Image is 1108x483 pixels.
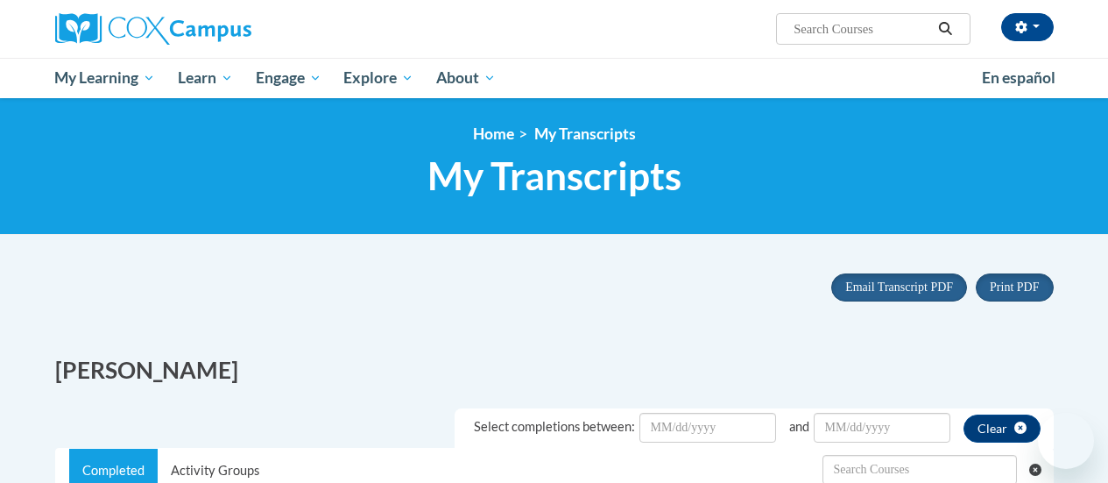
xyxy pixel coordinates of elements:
[814,413,950,443] input: Date Input
[963,415,1041,443] button: clear
[343,67,413,89] span: Explore
[55,13,251,45] img: Cox Campus
[178,67,233,89] span: Learn
[792,18,932,39] input: Search Courses
[473,124,514,143] a: Home
[789,419,809,434] span: and
[932,18,958,39] button: Search
[55,13,371,45] a: Cox Campus
[990,281,1039,294] span: Print PDF
[332,58,425,98] a: Explore
[436,67,496,89] span: About
[55,354,541,387] h2: [PERSON_NAME]
[1038,413,1094,469] iframe: Button to launch messaging window
[970,60,1067,96] a: En español
[982,68,1055,87] span: En español
[831,273,967,302] button: Email Transcript PDF
[534,124,636,143] span: My Transcripts
[54,67,155,89] span: My Learning
[1001,13,1054,41] button: Account Settings
[425,58,507,98] a: About
[639,413,776,443] input: Date Input
[42,58,1067,98] div: Main menu
[976,273,1053,302] button: Print PDF
[166,58,244,98] a: Learn
[845,281,953,294] span: Email Transcript PDF
[256,67,321,89] span: Engage
[44,58,167,98] a: My Learning
[244,58,333,98] a: Engage
[427,153,681,199] span: My Transcripts
[474,419,635,434] span: Select completions between:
